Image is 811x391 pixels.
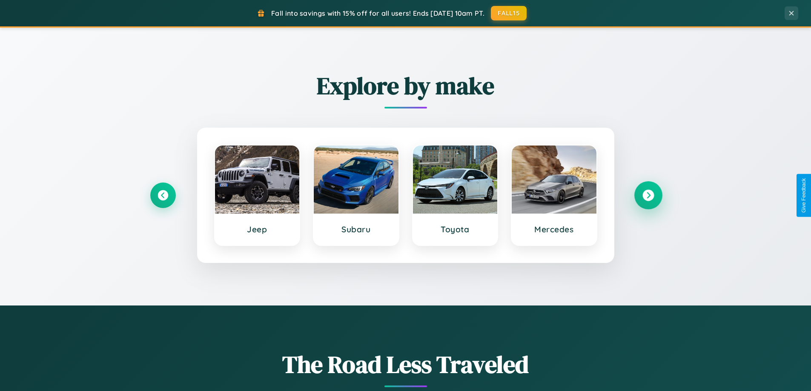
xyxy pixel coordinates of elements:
[801,178,807,213] div: Give Feedback
[150,69,661,102] h2: Explore by make
[150,348,661,381] h1: The Road Less Traveled
[520,224,588,234] h3: Mercedes
[491,6,527,20] button: FALL15
[322,224,390,234] h3: Subaru
[224,224,291,234] h3: Jeep
[271,9,484,17] span: Fall into savings with 15% off for all users! Ends [DATE] 10am PT.
[421,224,489,234] h3: Toyota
